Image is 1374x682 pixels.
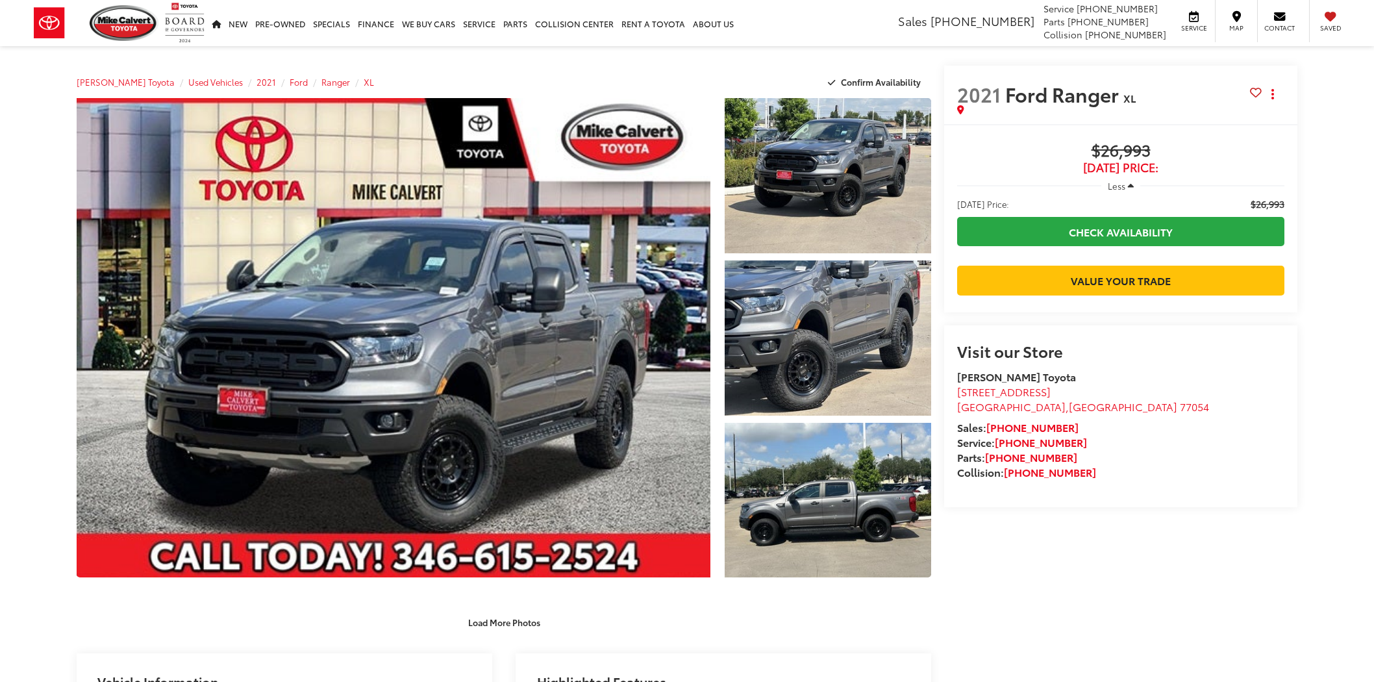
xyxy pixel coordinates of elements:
span: [GEOGRAPHIC_DATA] [957,399,1066,414]
span: [PHONE_NUMBER] [1085,28,1166,41]
button: Less [1101,174,1140,197]
span: Saved [1316,23,1345,32]
span: $26,993 [957,142,1284,161]
strong: [PERSON_NAME] Toyota [957,369,1076,384]
a: 2021 [256,76,276,88]
a: Expand Photo 2 [725,260,931,416]
span: $26,993 [1251,197,1284,210]
span: [PHONE_NUMBER] [1068,15,1149,28]
span: Confirm Availability [841,76,921,88]
a: Expand Photo 1 [725,98,931,253]
img: 2021 Ford Ranger XL [70,95,716,580]
button: Actions [1262,82,1284,105]
span: dropdown dots [1271,89,1274,99]
h2: Visit our Store [957,342,1284,359]
span: Map [1222,23,1251,32]
a: [PHONE_NUMBER] [1004,464,1096,479]
strong: Parts: [957,449,1077,464]
a: Expand Photo 3 [725,423,931,578]
span: [DATE] Price: [957,161,1284,174]
span: XL [1123,90,1136,105]
img: 2021 Ford Ranger XL [722,259,933,417]
span: Sales [898,12,927,29]
a: Check Availability [957,217,1284,246]
a: Expand Photo 0 [77,98,710,577]
img: Mike Calvert Toyota [90,5,158,41]
span: 2021 [957,80,1001,108]
a: [STREET_ADDRESS] [GEOGRAPHIC_DATA],[GEOGRAPHIC_DATA] 77054 [957,384,1209,414]
img: 2021 Ford Ranger XL [722,421,933,579]
span: Service [1043,2,1074,15]
a: [PHONE_NUMBER] [986,420,1079,435]
strong: Sales: [957,420,1079,435]
strong: Collision: [957,464,1096,479]
span: Service [1179,23,1208,32]
a: [PHONE_NUMBER] [985,449,1077,464]
a: [PERSON_NAME] Toyota [77,76,175,88]
button: Load More Photos [459,611,549,633]
a: XL [364,76,374,88]
a: Ranger [321,76,350,88]
a: Ford [290,76,308,88]
span: [PHONE_NUMBER] [931,12,1034,29]
span: Contact [1264,23,1295,32]
span: 77054 [1180,399,1209,414]
span: , [957,399,1209,414]
a: Used Vehicles [188,76,243,88]
strong: Service: [957,435,1087,449]
button: Confirm Availability [821,71,932,94]
span: Ford Ranger [1005,80,1123,108]
span: Collision [1043,28,1082,41]
span: [STREET_ADDRESS] [957,384,1051,399]
span: Parts [1043,15,1065,28]
span: [DATE] Price: [957,197,1009,210]
a: Value Your Trade [957,266,1284,295]
span: [GEOGRAPHIC_DATA] [1069,399,1177,414]
a: [PHONE_NUMBER] [995,435,1087,449]
span: Less [1108,180,1125,192]
span: [PHONE_NUMBER] [1077,2,1158,15]
img: 2021 Ford Ranger XL [722,96,933,255]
